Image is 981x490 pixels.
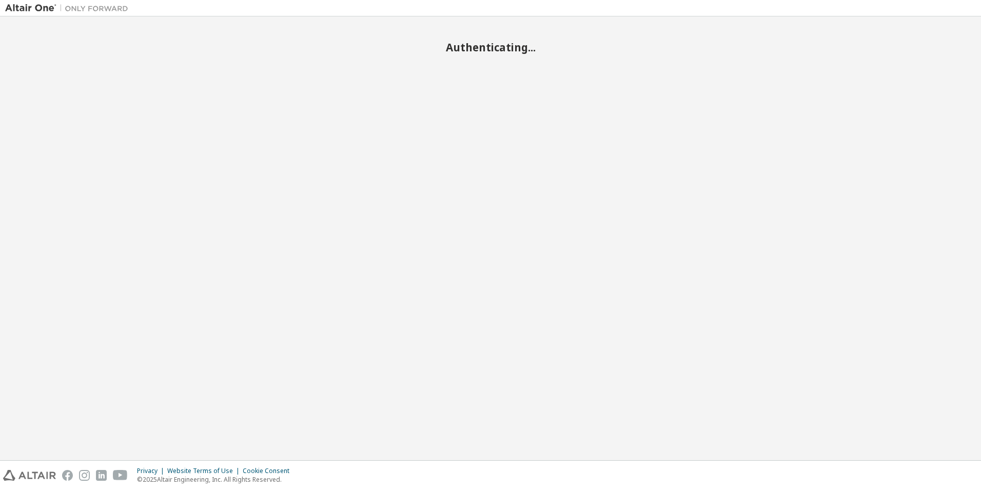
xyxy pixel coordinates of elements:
[79,470,90,481] img: instagram.svg
[5,3,133,13] img: Altair One
[62,470,73,481] img: facebook.svg
[137,475,296,484] p: © 2025 Altair Engineering, Inc. All Rights Reserved.
[3,470,56,481] img: altair_logo.svg
[243,467,296,475] div: Cookie Consent
[96,470,107,481] img: linkedin.svg
[167,467,243,475] div: Website Terms of Use
[113,470,128,481] img: youtube.svg
[137,467,167,475] div: Privacy
[5,41,976,54] h2: Authenticating...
